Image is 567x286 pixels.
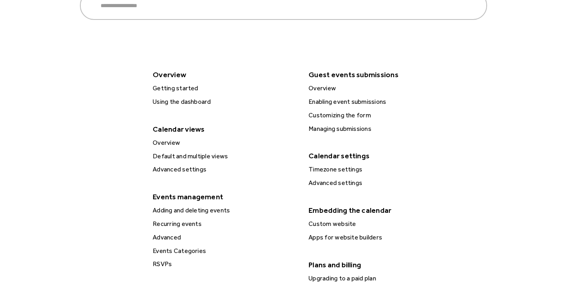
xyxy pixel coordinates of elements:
a: Getting started [150,83,299,93]
a: Using the dashboard [150,97,299,107]
a: Enabling event submissions [305,97,455,107]
a: Adding and deleting events [150,205,299,216]
a: Overview [305,83,455,93]
a: Overview [150,138,299,148]
a: Advanced settings [150,164,299,175]
div: Events management [149,190,298,204]
div: Calendar views [149,122,298,136]
a: Timezone settings [305,164,455,175]
a: Upgrading to a paid plan [305,273,455,284]
a: Apps for website builders [305,232,455,243]
a: Events Categories [150,246,299,256]
a: Recurring events [150,219,299,229]
div: Embedding the calendar [305,203,454,217]
div: Guest events submissions [305,68,454,82]
a: Customizing the form [305,110,455,121]
a: Default and multiple views [150,151,299,161]
a: Custom website [305,219,455,229]
a: Managing submissions [305,124,455,134]
a: Advanced settings [305,178,455,188]
div: Calendar settings [305,149,454,163]
div: Plans and billing [305,258,454,272]
div: Overview [149,68,298,82]
a: Advanced [150,232,299,243]
a: RSVPs [150,259,299,269]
